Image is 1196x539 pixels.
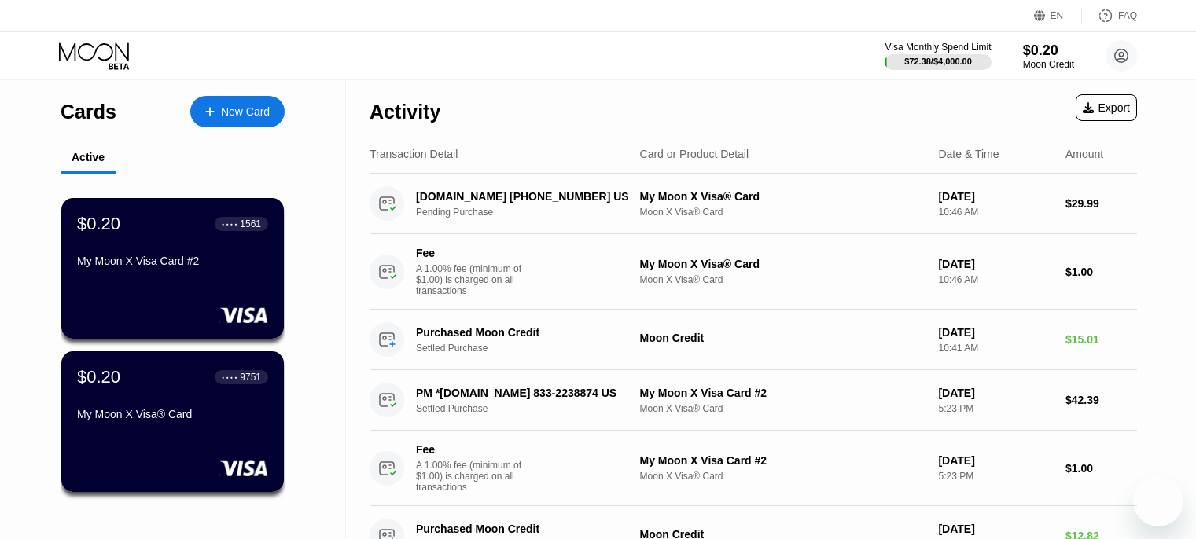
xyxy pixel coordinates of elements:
[1083,101,1130,114] div: Export
[77,214,120,234] div: $0.20
[61,101,116,123] div: Cards
[222,375,237,379] div: ● ● ● ●
[416,403,648,414] div: Settled Purchase
[1118,10,1137,21] div: FAQ
[1133,476,1183,526] iframe: Button to launch messaging window
[640,471,926,482] div: Moon X Visa® Card
[938,274,1053,285] div: 10:46 AM
[1076,94,1137,121] div: Export
[1065,197,1137,210] div: $29.99
[416,326,631,339] div: Purchased Moon Credit
[1065,394,1137,406] div: $42.39
[370,310,1137,370] div: Purchased Moon CreditSettled PurchaseMoon Credit[DATE]10:41 AM$15.01
[190,96,285,127] div: New Card
[938,471,1053,482] div: 5:23 PM
[77,367,120,387] div: $0.20
[938,190,1053,203] div: [DATE]
[640,258,926,270] div: My Moon X Visa® Card
[640,332,926,344] div: Moon Credit
[1023,59,1074,70] div: Moon Credit
[416,207,648,218] div: Pending Purchase
[416,190,631,203] div: [DOMAIN_NAME] [PHONE_NUMBER] US
[885,42,991,70] div: Visa Monthly Spend Limit$72.38/$4,000.00
[938,207,1053,218] div: 10:46 AM
[72,151,105,163] div: Active
[370,101,440,123] div: Activity
[370,174,1137,234] div: [DOMAIN_NAME] [PHONE_NUMBER] USPending PurchaseMy Moon X Visa® CardMoon X Visa® Card[DATE]10:46 A...
[416,247,526,259] div: Fee
[1065,148,1103,160] div: Amount
[640,190,926,203] div: My Moon X Visa® Card
[1082,8,1137,24] div: FAQ
[938,403,1053,414] div: 5:23 PM
[1065,462,1137,475] div: $1.00
[938,454,1053,467] div: [DATE]
[61,351,284,492] div: $0.20● ● ● ●9751My Moon X Visa® Card
[61,198,284,339] div: $0.20● ● ● ●1561My Moon X Visa Card #2
[640,454,926,467] div: My Moon X Visa Card #2
[904,57,972,66] div: $72.38 / $4,000.00
[1051,10,1064,21] div: EN
[640,274,926,285] div: Moon X Visa® Card
[938,522,1053,535] div: [DATE]
[370,148,458,160] div: Transaction Detail
[938,148,999,160] div: Date & Time
[416,443,526,456] div: Fee
[938,258,1053,270] div: [DATE]
[1023,42,1074,70] div: $0.20Moon Credit
[370,370,1137,431] div: PM *[DOMAIN_NAME] 833-2238874 USSettled PurchaseMy Moon X Visa Card #2Moon X Visa® Card[DATE]5:23...
[240,372,261,383] div: 9751
[416,343,648,354] div: Settled Purchase
[885,42,991,53] div: Visa Monthly Spend Limit
[221,105,270,119] div: New Card
[370,234,1137,310] div: FeeA 1.00% fee (minimum of $1.00) is charged on all transactionsMy Moon X Visa® CardMoon X Visa® ...
[416,387,631,399] div: PM *[DOMAIN_NAME] 833-2238874 US
[640,207,926,218] div: Moon X Visa® Card
[1065,333,1137,346] div: $15.01
[222,222,237,226] div: ● ● ● ●
[640,403,926,414] div: Moon X Visa® Card
[416,263,534,296] div: A 1.00% fee (minimum of $1.00) is charged on all transactions
[1065,266,1137,278] div: $1.00
[416,522,631,535] div: Purchased Moon Credit
[1034,8,1082,24] div: EN
[370,431,1137,506] div: FeeA 1.00% fee (minimum of $1.00) is charged on all transactionsMy Moon X Visa Card #2Moon X Visa...
[1023,42,1074,59] div: $0.20
[77,255,268,267] div: My Moon X Visa Card #2
[938,326,1053,339] div: [DATE]
[240,218,261,229] div: 1561
[416,460,534,493] div: A 1.00% fee (minimum of $1.00) is charged on all transactions
[938,387,1053,399] div: [DATE]
[77,408,268,420] div: My Moon X Visa® Card
[640,387,926,399] div: My Moon X Visa Card #2
[938,343,1053,354] div: 10:41 AM
[640,148,749,160] div: Card or Product Detail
